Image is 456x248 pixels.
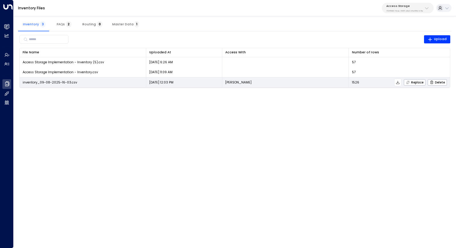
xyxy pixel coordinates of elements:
div: Number of rows [352,50,379,55]
p: [DATE] 6:26 AM [149,60,173,64]
span: 1526 [352,80,359,85]
button: Delete [428,79,447,86]
p: 17248963-7bae-4f68-a6e0-04e589c1c15e [386,10,423,12]
span: Upload [428,36,447,42]
span: 57 [352,60,356,64]
button: Upload [424,35,451,44]
p: Access Storage [386,4,423,8]
span: Master Data [112,22,139,26]
div: File Name [23,50,39,55]
div: Access With [225,50,345,55]
span: Access Storage Implementation - Inventory.csv [23,70,98,74]
p: [PERSON_NAME] [225,80,252,85]
span: Replace [406,80,423,84]
p: [DATE] 12:03 PM [149,80,173,85]
span: Inventory [23,22,46,26]
span: 0 [97,21,103,27]
div: Uploaded At [149,50,171,55]
div: File Name [23,50,143,55]
span: 57 [352,70,356,74]
button: Access Storage17248963-7bae-4f68-a6e0-04e589c1c15e [382,3,434,13]
div: Number of rows [352,50,447,55]
span: inventory_09-08-2025-16-03.csv [23,80,77,85]
div: Uploaded At [149,50,219,55]
p: [DATE] 11:09 AM [149,70,173,74]
span: 2 [66,21,71,27]
span: Access Storage Implementation - Inventory (5).csv [23,60,104,64]
span: 1 [135,21,139,27]
span: Delete [430,80,445,84]
span: 3 [40,21,46,27]
button: Replace [404,79,426,86]
a: Inventory Files [18,5,45,11]
span: Routing [82,22,103,26]
span: FAQs [57,22,71,26]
